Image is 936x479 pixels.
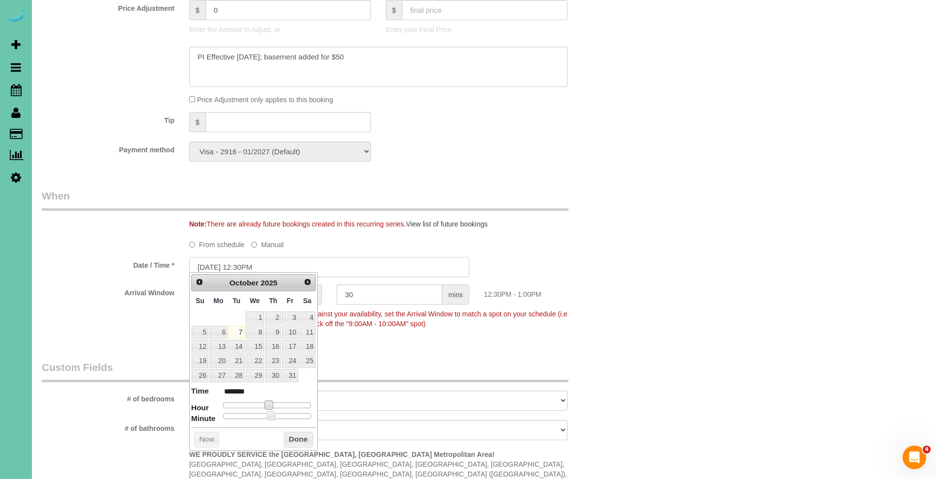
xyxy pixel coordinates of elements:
[189,257,469,277] input: MM/DD/YYYY HH:MM
[282,340,298,353] a: 17
[189,25,371,34] p: Enter the Amount to Adjust, or
[34,257,182,270] label: Date / Time *
[287,297,294,305] span: Friday
[191,402,209,415] dt: Hour
[246,340,264,353] a: 15
[42,189,568,211] legend: When
[209,326,227,339] a: 6
[406,220,487,228] a: View list of future bookings
[209,355,227,368] a: 20
[477,284,624,299] div: 12:30PM - 1:00PM
[34,420,182,433] label: # of bathrooms
[228,369,244,382] a: 28
[442,284,469,305] span: mins
[282,355,298,368] a: 24
[251,236,284,250] label: Manual
[265,311,281,325] a: 2
[386,25,567,34] p: Enter your Final Price
[34,284,182,298] label: Arrival Window
[299,311,315,325] a: 4
[209,340,227,353] a: 13
[265,369,281,382] a: 30
[923,446,931,453] span: 4
[232,297,240,305] span: Tuesday
[246,369,264,382] a: 29
[191,413,216,425] dt: Minute
[282,311,298,325] a: 3
[214,297,224,305] span: Monday
[189,451,494,458] strong: WE PROUDLY SERVICE the [GEOGRAPHIC_DATA], [GEOGRAPHIC_DATA] Metropolitan Area!
[194,432,219,448] button: Now
[191,386,209,398] dt: Time
[189,112,205,132] span: $
[196,278,203,286] span: Prev
[192,369,208,382] a: 26
[299,355,315,368] a: 25
[182,219,624,229] div: There are already future bookings created in this recurring series.
[903,446,926,469] iframe: Intercom live chat
[34,391,182,404] label: # of bedrooms
[299,326,315,339] a: 11
[189,236,245,250] label: From schedule
[265,340,281,353] a: 16
[246,355,264,368] a: 22
[192,355,208,368] a: 19
[192,326,208,339] a: 5
[301,276,314,289] a: Next
[246,311,264,325] a: 1
[34,141,182,155] label: Payment method
[228,326,244,339] a: 7
[284,432,313,448] button: Done
[228,340,244,353] a: 14
[6,10,26,24] img: Automaid Logo
[34,112,182,125] label: Tip
[189,310,567,328] span: To make this booking count against your availability, set the Arrival Window to match a spot on y...
[260,279,277,287] span: 2025
[269,297,277,305] span: Thursday
[229,279,258,287] span: October
[193,276,206,289] a: Prev
[189,242,195,248] input: From schedule
[251,242,257,248] input: Manual
[192,340,208,353] a: 12
[246,326,264,339] a: 8
[228,355,244,368] a: 21
[265,326,281,339] a: 9
[304,278,312,286] span: Next
[282,326,298,339] a: 10
[303,297,312,305] span: Saturday
[209,369,227,382] a: 27
[282,369,298,382] a: 31
[197,96,333,104] span: Price Adjustment only applies to this booking
[196,297,204,305] span: Sunday
[42,360,568,382] legend: Custom Fields
[299,340,315,353] a: 18
[189,220,207,228] strong: Note:
[265,355,281,368] a: 23
[250,297,260,305] span: Wednesday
